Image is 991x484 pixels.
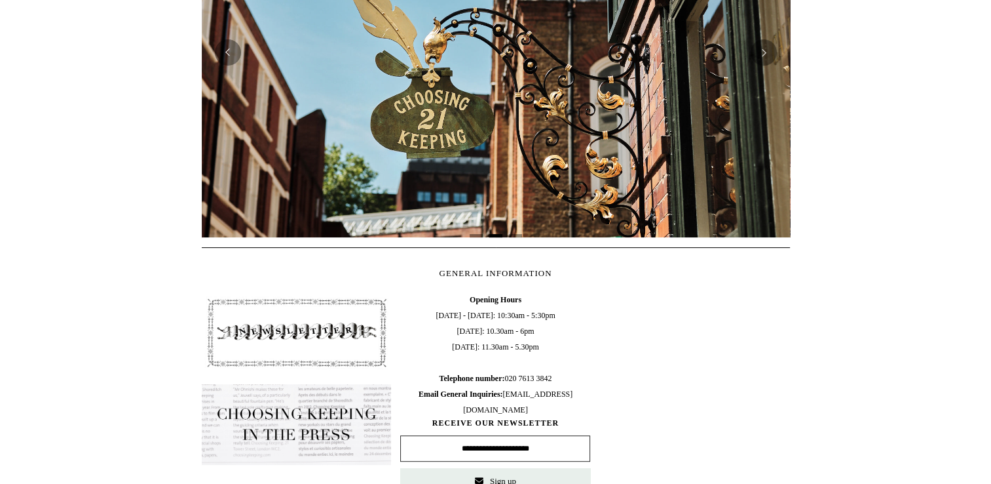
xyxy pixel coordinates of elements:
img: pf-635a2b01-aa89-4342-bbcd-4371b60f588c--In-the-press-Button_1200x.jpg [202,384,392,466]
span: GENERAL INFORMATION [439,268,552,278]
b: Opening Hours [470,295,521,304]
b: Email General Inquiries: [419,390,503,399]
img: pf-4db91bb9--1305-Newsletter-Button_1200x.jpg [202,292,392,373]
span: RECEIVE OUR NEWSLETTER [400,418,590,429]
b: Telephone number [439,374,505,383]
button: Page 1 [470,234,483,237]
span: [EMAIL_ADDRESS][DOMAIN_NAME] [419,390,572,414]
span: [DATE] - [DATE]: 10:30am - 5:30pm [DATE]: 10.30am - 6pm [DATE]: 11.30am - 5.30pm 020 7613 3842 [400,292,590,418]
button: Previous [215,39,241,66]
button: Page 2 [489,234,502,237]
b: : [502,374,504,383]
button: Next [751,39,777,66]
button: Page 3 [509,234,522,237]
